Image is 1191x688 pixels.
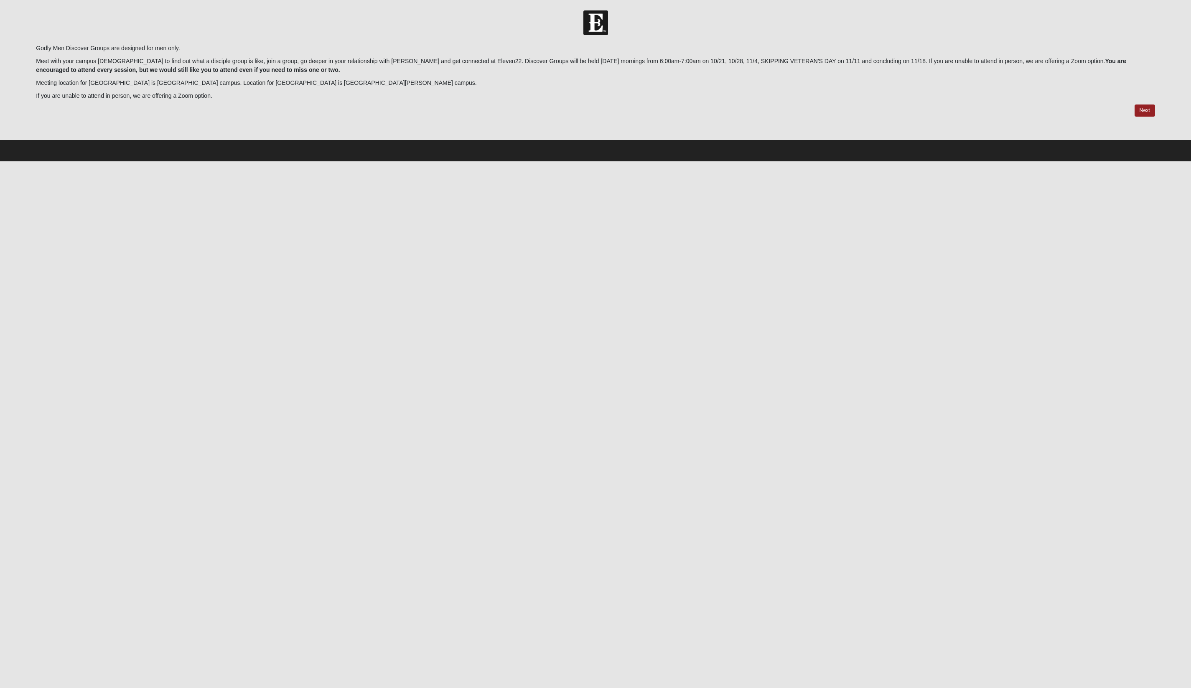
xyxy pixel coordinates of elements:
[583,10,608,35] img: Church of Eleven22 Logo
[36,44,1155,53] p: Godly Men Discover Groups are designed for men only.
[36,57,1155,74] p: Meet with your campus [DEMOGRAPHIC_DATA] to find out what a disciple group is like, join a group,...
[1135,104,1155,117] a: Next
[36,92,1155,100] p: If you are unable to attend in person, we are offering a Zoom option.
[36,79,1155,87] p: Meeting location for [GEOGRAPHIC_DATA] is [GEOGRAPHIC_DATA] campus. Location for [GEOGRAPHIC_DATA...
[36,58,1126,73] b: You are encouraged to attend every session, but we would still like you to attend even if you nee...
